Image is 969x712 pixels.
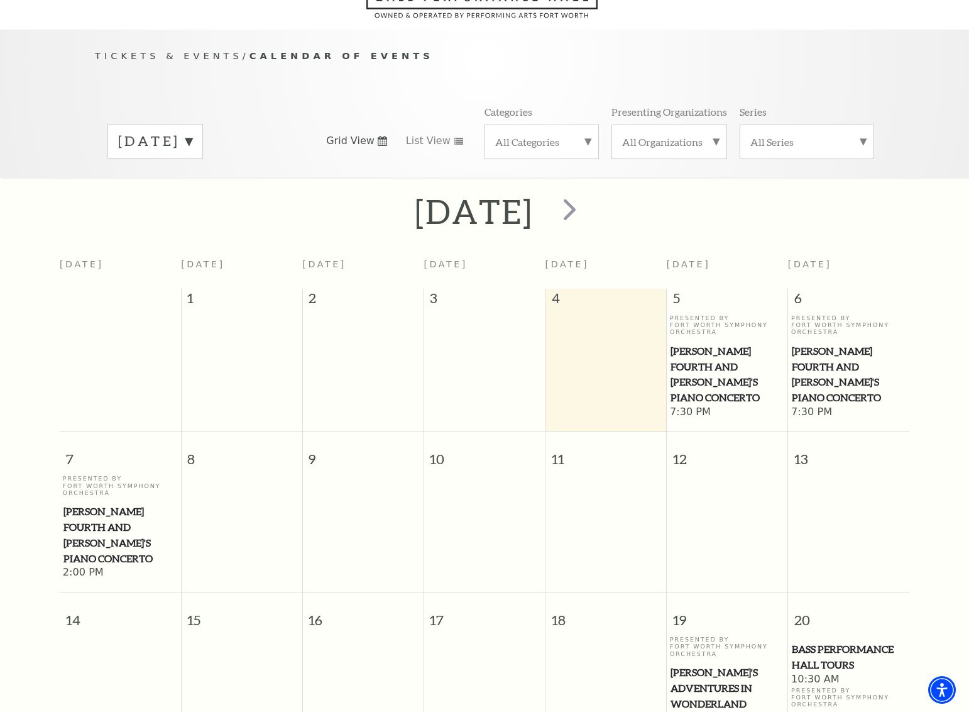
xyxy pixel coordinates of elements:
[670,636,785,657] p: Presented By Fort Worth Symphony Orchestra
[326,134,375,148] span: Grid View
[424,289,545,314] span: 3
[671,665,784,711] span: [PERSON_NAME]'s Adventures in Wonderland
[667,289,787,314] span: 5
[750,135,863,148] label: All Series
[622,135,716,148] label: All Organizations
[95,50,243,61] span: Tickets & Events
[791,406,906,420] span: 7:30 PM
[95,48,874,64] p: /
[667,259,711,269] span: [DATE]
[788,432,909,476] span: 13
[788,259,832,269] span: [DATE]
[545,189,591,234] button: next
[667,592,787,636] span: 19
[60,432,181,476] span: 7
[63,475,178,496] p: Presented By Fort Worth Symphony Orchestra
[545,259,589,269] span: [DATE]
[791,673,906,687] span: 10:30 AM
[545,432,666,476] span: 11
[495,135,588,148] label: All Categories
[792,343,906,406] span: [PERSON_NAME] Fourth and [PERSON_NAME]'s Piano Concerto
[545,592,666,636] span: 18
[63,566,178,580] span: 2:00 PM
[424,259,468,269] span: [DATE]
[670,314,785,336] p: Presented By Fort Worth Symphony Orchestra
[181,259,225,269] span: [DATE]
[545,289,666,314] span: 4
[302,259,346,269] span: [DATE]
[484,105,532,118] p: Categories
[60,252,181,289] th: [DATE]
[406,134,451,148] span: List View
[182,592,302,636] span: 15
[63,504,177,566] span: [PERSON_NAME] Fourth and [PERSON_NAME]'s Piano Concerto
[667,432,787,476] span: 12
[928,676,956,704] div: Accessibility Menu
[303,289,424,314] span: 2
[788,592,909,636] span: 20
[415,191,534,231] h2: [DATE]
[792,642,906,672] span: Bass Performance Hall Tours
[791,314,906,336] p: Presented By Fort Worth Symphony Orchestra
[424,432,545,476] span: 10
[118,131,192,151] label: [DATE]
[182,432,302,476] span: 8
[424,592,545,636] span: 17
[303,592,424,636] span: 16
[740,105,767,118] p: Series
[788,289,909,314] span: 6
[60,592,181,636] span: 14
[611,105,727,118] p: Presenting Organizations
[182,289,302,314] span: 1
[791,687,906,708] p: Presented By Fort Worth Symphony Orchestra
[249,50,434,61] span: Calendar of Events
[671,343,784,406] span: [PERSON_NAME] Fourth and [PERSON_NAME]'s Piano Concerto
[303,432,424,476] span: 9
[670,406,785,420] span: 7:30 PM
